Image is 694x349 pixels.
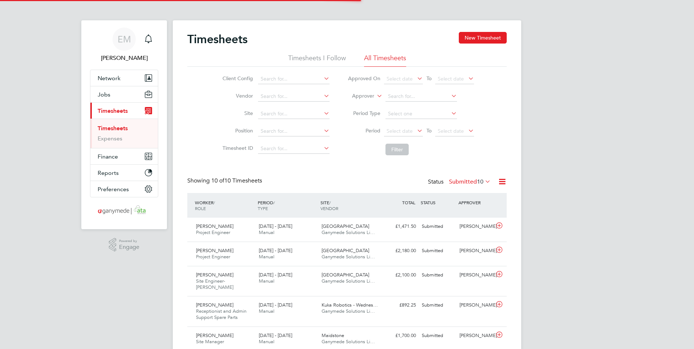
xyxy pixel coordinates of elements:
[428,177,492,187] div: Status
[322,308,375,314] span: Ganymede Solutions Li…
[259,229,274,235] span: Manual
[402,200,415,205] span: TOTAL
[259,278,274,284] span: Manual
[193,196,256,215] div: WORKER
[419,196,457,209] div: STATUS
[196,338,224,345] span: Site Manager
[90,70,158,86] button: Network
[381,330,419,342] div: £1,700.00
[90,165,158,181] button: Reports
[259,272,292,278] span: [DATE] - [DATE]
[256,196,319,215] div: PERIOD
[258,144,330,154] input: Search for...
[81,20,167,229] nav: Main navigation
[220,145,253,151] label: Timesheet ID
[288,54,346,67] li: Timesheets I Follow
[449,178,491,185] label: Submitted
[424,126,434,135] span: To
[321,205,338,211] span: VENDOR
[342,93,374,100] label: Approver
[322,223,369,229] span: [GEOGRAPHIC_DATA]
[211,177,262,184] span: 10 Timesheets
[419,221,457,233] div: Submitted
[196,223,233,229] span: [PERSON_NAME]
[457,299,494,311] div: [PERSON_NAME]
[259,223,292,229] span: [DATE] - [DATE]
[98,91,110,98] span: Jobs
[119,244,139,250] span: Engage
[220,127,253,134] label: Position
[258,205,268,211] span: TYPE
[90,148,158,164] button: Finance
[258,109,330,119] input: Search for...
[90,103,158,119] button: Timesheets
[196,278,233,290] span: Site Engineer- [PERSON_NAME]
[419,299,457,311] div: Submitted
[90,54,158,62] span: Emma Malvenan
[98,135,122,142] a: Expenses
[98,153,118,160] span: Finance
[322,332,344,338] span: Maidstone
[385,144,409,155] button: Filter
[98,186,129,193] span: Preferences
[419,245,457,257] div: Submitted
[220,75,253,82] label: Client Config
[258,126,330,136] input: Search for...
[348,75,380,82] label: Approved On
[196,272,233,278] span: [PERSON_NAME]
[319,196,381,215] div: SITE
[438,75,464,82] span: Select date
[477,178,483,185] span: 10
[98,125,128,132] a: Timesheets
[329,200,331,205] span: /
[109,238,140,252] a: Powered byEngage
[381,245,419,257] div: £2,180.00
[387,75,413,82] span: Select date
[348,110,380,116] label: Period Type
[381,269,419,281] div: £2,100.00
[196,302,233,308] span: [PERSON_NAME]
[98,75,121,82] span: Network
[364,54,406,67] li: All Timesheets
[90,181,158,197] button: Preferences
[119,238,139,244] span: Powered by
[196,247,233,254] span: [PERSON_NAME]
[385,91,457,102] input: Search for...
[196,254,230,260] span: Project Engineer
[259,247,292,254] span: [DATE] - [DATE]
[387,128,413,134] span: Select date
[220,110,253,116] label: Site
[322,278,375,284] span: Ganymede Solutions Li…
[118,34,131,44] span: EM
[196,332,233,338] span: [PERSON_NAME]
[348,127,380,134] label: Period
[457,269,494,281] div: [PERSON_NAME]
[322,302,378,308] span: Kuka Robotics - Wednes…
[322,272,369,278] span: [GEOGRAPHIC_DATA]
[322,229,375,235] span: Ganymede Solutions Li…
[90,119,158,148] div: Timesheets
[322,247,369,254] span: [GEOGRAPHIC_DATA]
[457,196,494,209] div: APPROVER
[259,332,292,338] span: [DATE] - [DATE]
[196,308,246,320] span: Receptionist and Admin Support Spare Parts
[381,221,419,233] div: £1,471.50
[96,205,153,216] img: ganymedesolutions-logo-retina.png
[419,269,457,281] div: Submitted
[258,91,330,102] input: Search for...
[385,109,457,119] input: Select one
[258,74,330,84] input: Search for...
[273,200,275,205] span: /
[259,254,274,260] span: Manual
[196,229,230,235] span: Project Engineer
[259,308,274,314] span: Manual
[195,205,206,211] span: ROLE
[220,93,253,99] label: Vendor
[98,107,128,114] span: Timesheets
[381,299,419,311] div: £892.25
[457,330,494,342] div: [PERSON_NAME]
[187,177,264,185] div: Showing
[213,200,215,205] span: /
[90,205,158,216] a: Go to home page
[424,74,434,83] span: To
